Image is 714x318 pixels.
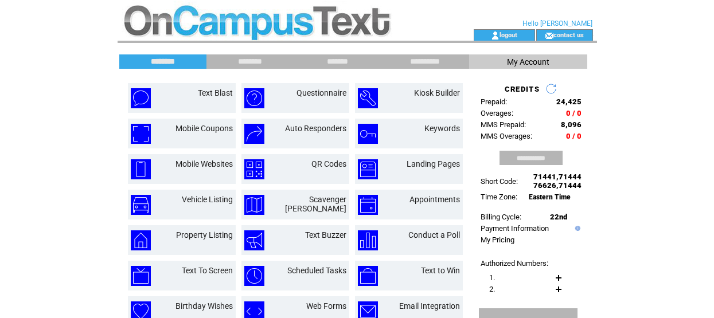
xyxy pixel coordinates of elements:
span: 1. [489,273,495,282]
a: Landing Pages [407,159,460,168]
img: help.gif [572,226,580,231]
img: property-listing.png [131,230,151,250]
img: scheduled-tasks.png [244,266,264,286]
a: Text To Screen [182,266,233,275]
span: MMS Overages: [481,132,532,140]
a: Birthday Wishes [175,301,233,311]
span: Hello [PERSON_NAME] [522,19,592,28]
a: Text to Win [421,266,460,275]
span: Overages: [481,109,513,117]
a: Text Buzzer [305,230,346,240]
a: logout [500,31,517,38]
a: QR Codes [311,159,346,168]
img: questionnaire.png [244,88,264,108]
img: keywords.png [358,124,378,144]
img: text-to-screen.png [131,266,151,286]
span: 8,096 [561,120,582,129]
span: My Account [507,57,549,66]
span: 0 / 0 [566,132,582,140]
span: 22nd [550,213,567,221]
a: Payment Information [481,224,549,233]
img: account_icon.gif [491,31,500,40]
span: Billing Cycle: [481,213,521,221]
span: Short Code: [481,177,518,186]
img: conduct-a-poll.png [358,230,378,250]
a: My Pricing [481,235,514,244]
a: Keywords [424,124,460,133]
span: CREDITS [505,85,540,93]
span: 0 / 0 [566,109,582,117]
img: landing-pages.png [358,159,378,179]
a: Scheduled Tasks [287,266,346,275]
span: Prepaid: [481,97,507,106]
img: appointments.png [358,195,378,215]
span: Time Zone: [481,193,517,201]
a: Mobile Coupons [175,124,233,133]
a: contact us [553,31,584,38]
a: Text Blast [198,88,233,97]
a: Kiosk Builder [414,88,460,97]
span: 2. [489,285,495,293]
img: mobile-coupons.png [131,124,151,144]
a: Conduct a Poll [408,230,460,240]
span: Authorized Numbers: [481,259,548,268]
a: Property Listing [176,230,233,240]
img: text-to-win.png [358,266,378,286]
span: Eastern Time [529,193,571,201]
a: Email Integration [399,301,460,311]
img: vehicle-listing.png [131,195,151,215]
img: scavenger-hunt.png [244,195,264,215]
img: contact_us_icon.gif [545,31,553,40]
a: Scavenger [PERSON_NAME] [285,195,346,213]
a: Questionnaire [296,88,346,97]
img: mobile-websites.png [131,159,151,179]
a: Auto Responders [285,124,346,133]
a: Web Forms [306,301,346,311]
a: Appointments [409,195,460,204]
span: MMS Prepaid: [481,120,526,129]
a: Mobile Websites [175,159,233,168]
a: Vehicle Listing [182,195,233,204]
img: qr-codes.png [244,159,264,179]
img: text-buzzer.png [244,230,264,250]
img: kiosk-builder.png [358,88,378,108]
span: 24,425 [556,97,582,106]
span: 71441,71444 76626,71444 [533,172,582,190]
img: text-blast.png [131,88,151,108]
img: auto-responders.png [244,124,264,144]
